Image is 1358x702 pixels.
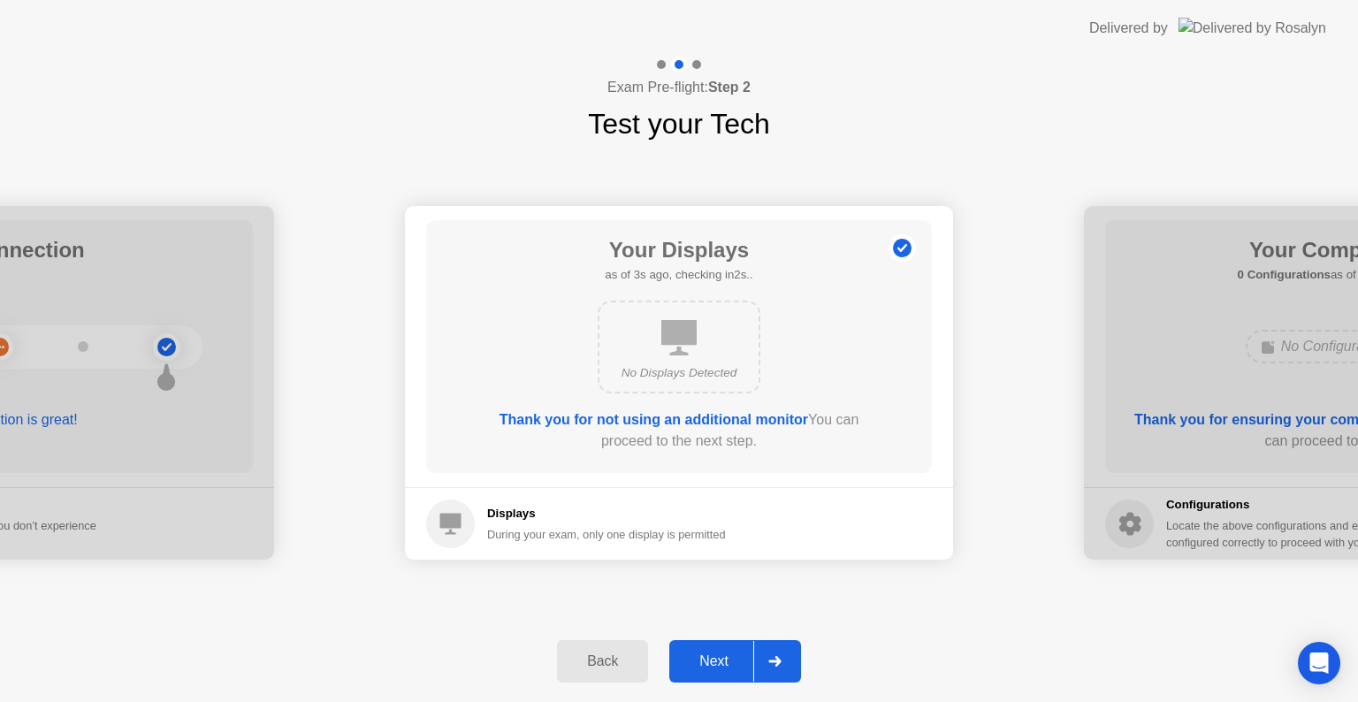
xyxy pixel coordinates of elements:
b: Step 2 [708,80,751,95]
div: Open Intercom Messenger [1298,642,1340,684]
b: Thank you for not using an additional monitor [500,412,808,427]
div: No Displays Detected [614,364,744,382]
h5: as of 3s ago, checking in2s.. [605,266,752,284]
h4: Exam Pre-flight: [607,77,751,98]
h1: Your Displays [605,234,752,266]
div: Delivered by [1089,18,1168,39]
div: Back [562,653,643,669]
img: Delivered by Rosalyn [1179,18,1326,38]
div: Next [675,653,753,669]
h5: Displays [487,505,726,523]
div: During your exam, only one display is permitted [487,526,726,543]
h1: Test your Tech [588,103,770,145]
button: Back [557,640,648,683]
div: You can proceed to the next step. [477,409,881,452]
button: Next [669,640,801,683]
